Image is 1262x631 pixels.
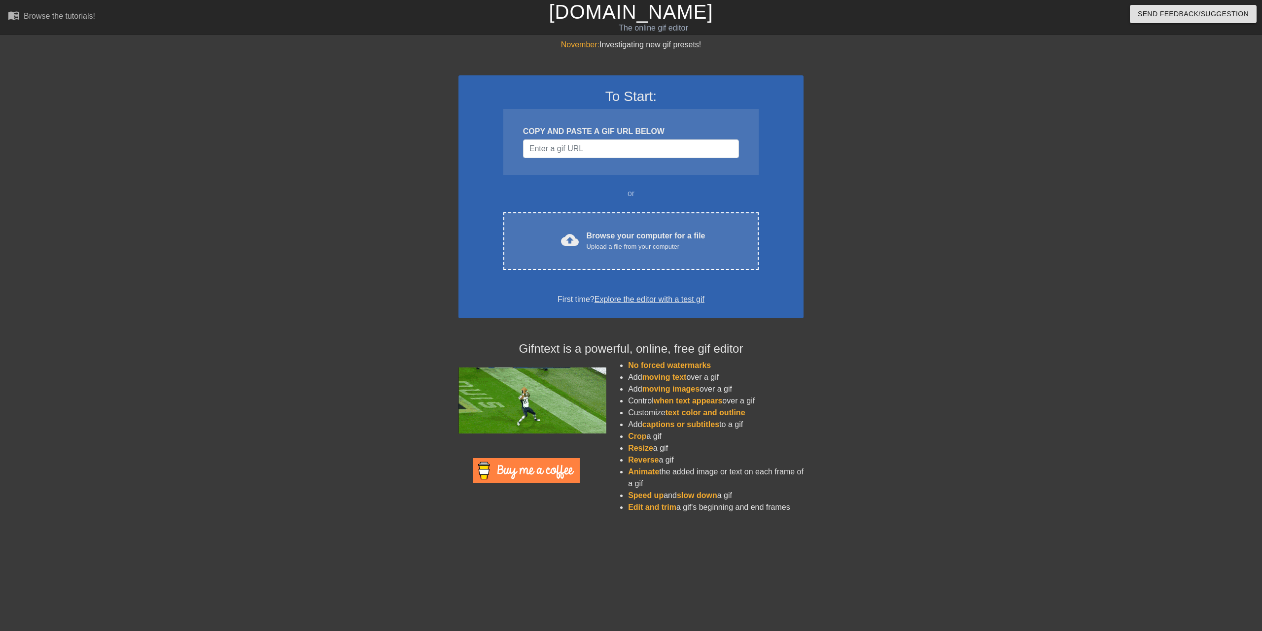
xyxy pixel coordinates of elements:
[628,442,804,454] li: a gif
[628,503,676,511] span: Edit and trim
[628,419,804,431] li: Add to a gif
[8,9,95,25] a: Browse the tutorials!
[628,444,653,452] span: Resize
[595,295,704,303] a: Explore the editor with a test gif
[628,466,804,490] li: the added image or text on each frame of a gif
[628,501,804,513] li: a gif's beginning and end frames
[8,9,20,21] span: menu_book
[471,88,791,105] h3: To Start:
[24,12,95,20] div: Browse the tutorials!
[628,454,804,466] li: a gif
[677,491,717,499] span: slow down
[484,188,778,199] div: or
[642,385,700,393] span: moving images
[587,230,705,252] div: Browse your computer for a file
[458,342,804,356] h4: Gifntext is a powerful, online, free gif editor
[628,361,711,369] span: No forced watermarks
[1138,8,1249,20] span: Send Feedback/Suggestion
[628,431,804,442] li: a gif
[425,22,881,34] div: The online gif editor
[628,467,659,476] span: Animate
[561,40,599,49] span: November:
[628,491,664,499] span: Speed up
[654,397,723,405] span: when text appears
[471,294,791,305] div: First time?
[642,420,719,429] span: captions or subtitles
[458,367,606,433] img: football_small.gif
[587,242,705,252] div: Upload a file from your computer
[666,408,745,417] span: text color and outline
[628,383,804,395] li: Add over a gif
[1130,5,1257,23] button: Send Feedback/Suggestion
[628,371,804,383] li: Add over a gif
[458,39,804,51] div: Investigating new gif presets!
[628,456,659,464] span: Reverse
[628,407,804,419] li: Customize
[473,458,580,483] img: Buy Me A Coffee
[628,490,804,501] li: and a gif
[628,395,804,407] li: Control over a gif
[523,139,739,158] input: Username
[523,126,739,137] div: COPY AND PASTE A GIF URL BELOW
[549,1,713,23] a: [DOMAIN_NAME]
[642,373,687,381] span: moving text
[628,432,646,440] span: Crop
[561,231,579,249] span: cloud_upload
